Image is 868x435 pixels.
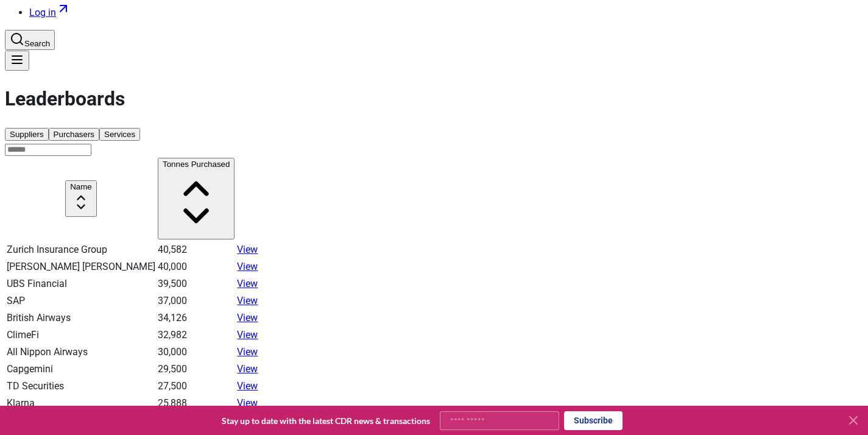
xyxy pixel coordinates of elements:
[237,363,258,375] a: View
[65,180,97,217] button: Name
[237,261,258,272] a: View
[237,312,258,324] a: View
[237,295,258,306] a: View
[5,84,863,113] h1: Leaderboards
[237,244,258,255] a: View
[158,158,235,239] button: Tonnes Purchased
[99,128,140,141] button: Services
[6,259,156,275] td: [PERSON_NAME] [PERSON_NAME]
[6,344,156,360] td: All Nippon Airways
[237,380,258,392] a: View
[157,242,235,258] td: 40,582
[157,395,235,411] td: 25,888
[237,329,258,341] a: View
[5,30,55,50] button: Search
[157,259,235,275] td: 40,000
[6,361,156,377] td: Capgemini
[24,39,50,48] span: Search
[157,378,235,394] td: 27,500
[157,361,235,377] td: 29,500
[157,344,235,360] td: 30,000
[6,378,156,394] td: TD Securities
[6,310,156,326] td: British Airways
[157,310,235,326] td: 34,126
[6,395,156,411] td: Klarna
[157,293,235,309] td: 37,000
[157,276,235,292] td: 39,500
[5,128,49,141] button: Suppliers
[6,242,156,258] td: Zurich Insurance Group
[29,7,71,18] a: Log in
[237,397,258,409] a: View
[237,346,258,358] a: View
[49,128,99,141] button: Purchasers
[237,278,258,289] a: View
[6,276,156,292] td: UBS Financial
[6,327,156,343] td: ClimeFi
[157,327,235,343] td: 32,982
[6,293,156,309] td: SAP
